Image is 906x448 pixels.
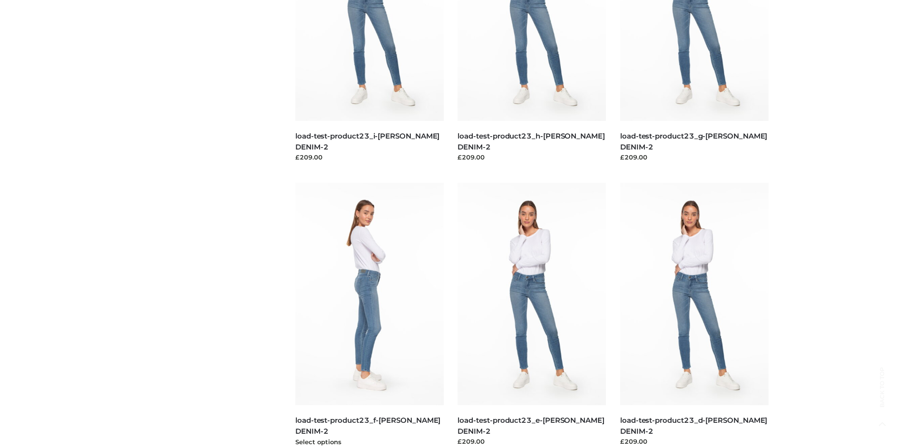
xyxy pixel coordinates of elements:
a: load-test-product23_g-[PERSON_NAME] DENIM-2 [620,131,767,151]
a: Select options [295,438,341,446]
div: £209.00 [458,437,606,446]
a: load-test-product23_d-[PERSON_NAME] DENIM-2 [620,416,767,436]
a: load-test-product23_e-[PERSON_NAME] DENIM-2 [458,416,604,436]
a: load-test-product23_i-[PERSON_NAME] DENIM-2 [295,131,439,151]
a: load-test-product23_h-[PERSON_NAME] DENIM-2 [458,131,604,151]
div: £209.00 [620,437,769,446]
div: £209.00 [620,152,769,162]
div: £209.00 [458,152,606,162]
a: load-test-product23_f-[PERSON_NAME] DENIM-2 [295,416,440,436]
span: Back to top [870,384,894,408]
div: £209.00 [295,152,444,162]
